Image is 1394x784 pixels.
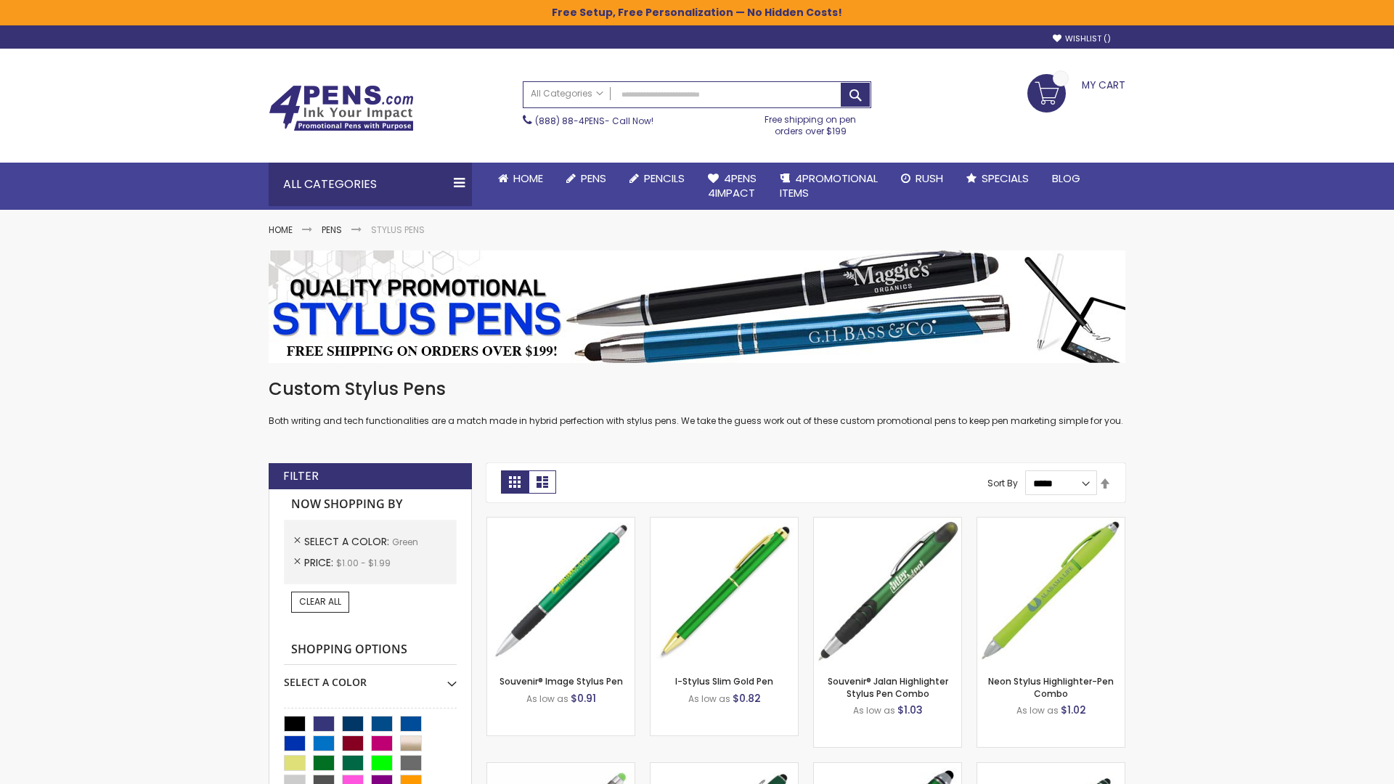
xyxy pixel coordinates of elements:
[955,163,1040,195] a: Specials
[284,634,457,666] strong: Shopping Options
[675,675,773,687] a: I-Stylus Slim Gold Pen
[618,163,696,195] a: Pencils
[392,536,418,548] span: Green
[269,85,414,131] img: 4Pens Custom Pens and Promotional Products
[1040,163,1092,195] a: Blog
[814,517,961,529] a: Souvenir® Jalan Highlighter Stylus Pen Combo-Green
[780,171,878,200] span: 4PROMOTIONAL ITEMS
[897,703,923,717] span: $1.03
[535,115,653,127] span: - Call Now!
[571,691,596,706] span: $0.91
[814,762,961,775] a: Kyra Pen with Stylus and Flashlight-Green
[916,171,943,186] span: Rush
[988,675,1114,699] a: Neon Stylus Highlighter-Pen Combo
[814,518,961,665] img: Souvenir® Jalan Highlighter Stylus Pen Combo-Green
[1052,171,1080,186] span: Blog
[291,592,349,612] a: Clear All
[500,675,623,687] a: Souvenir® Image Stylus Pen
[283,468,319,484] strong: Filter
[708,171,757,200] span: 4Pens 4impact
[651,517,798,529] a: I-Stylus Slim Gold-Green
[304,555,336,570] span: Price
[526,693,568,705] span: As low as
[750,108,872,137] div: Free shipping on pen orders over $199
[284,665,457,690] div: Select A Color
[733,691,761,706] span: $0.82
[487,517,635,529] a: Souvenir® Image Stylus Pen-Green
[336,557,391,569] span: $1.00 - $1.99
[555,163,618,195] a: Pens
[535,115,605,127] a: (888) 88-4PENS
[982,171,1029,186] span: Specials
[581,171,606,186] span: Pens
[284,489,457,520] strong: Now Shopping by
[486,163,555,195] a: Home
[371,224,425,236] strong: Stylus Pens
[269,377,1125,401] h1: Custom Stylus Pens
[889,163,955,195] a: Rush
[269,163,472,206] div: All Categories
[322,224,342,236] a: Pens
[487,518,635,665] img: Souvenir® Image Stylus Pen-Green
[651,762,798,775] a: Custom Soft Touch® Metal Pens with Stylus-Green
[304,534,392,549] span: Select A Color
[651,518,798,665] img: I-Stylus Slim Gold-Green
[644,171,685,186] span: Pencils
[1016,704,1059,716] span: As low as
[269,250,1125,363] img: Stylus Pens
[269,224,293,236] a: Home
[531,88,603,99] span: All Categories
[987,477,1018,489] label: Sort By
[523,82,611,106] a: All Categories
[853,704,895,716] span: As low as
[299,595,341,608] span: Clear All
[828,675,948,699] a: Souvenir® Jalan Highlighter Stylus Pen Combo
[977,517,1125,529] a: Neon Stylus Highlighter-Pen Combo-Green
[501,470,529,494] strong: Grid
[487,762,635,775] a: Islander Softy Gel with Stylus - ColorJet Imprint-Green
[977,762,1125,775] a: Colter Stylus Twist Metal Pen-Green
[688,693,730,705] span: As low as
[269,377,1125,428] div: Both writing and tech functionalities are a match made in hybrid perfection with stylus pens. We ...
[696,163,768,210] a: 4Pens4impact
[513,171,543,186] span: Home
[977,518,1125,665] img: Neon Stylus Highlighter-Pen Combo-Green
[1061,703,1086,717] span: $1.02
[768,163,889,210] a: 4PROMOTIONALITEMS
[1053,33,1111,44] a: Wishlist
